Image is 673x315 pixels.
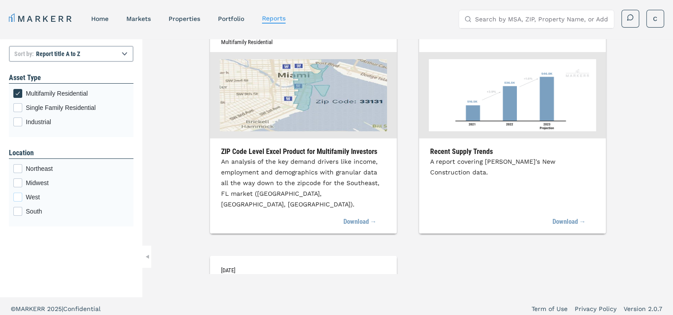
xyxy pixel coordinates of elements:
span: Multifamily Residential [221,39,273,45]
div: Multifamily Residential checkbox input [13,89,129,98]
span: Industrial [26,117,129,126]
span: Northeast [26,164,129,173]
select: Sort by: [9,46,133,62]
span: A report covering [PERSON_NAME]'s New Construction data. [430,158,556,176]
img: Supply Trend - January 2023 [429,59,596,131]
span: [DATE] [221,267,235,274]
span: An analysis of the key demand drivers like income, employment and demographics with granular data... [221,158,379,208]
div: Midwest checkbox input [13,178,129,187]
a: Term of Use [532,304,568,313]
h1: Location [9,148,133,158]
h3: Recent Supply Trends [430,147,595,156]
a: Download → [552,212,586,232]
a: Privacy Policy [575,304,617,313]
div: Single Family Residential checkbox input [13,103,129,112]
span: Single Family Residential [26,103,129,112]
div: South checkbox input [13,207,129,216]
div: Industrial checkbox input [13,117,129,126]
img: Southeast, FL Submarket Comparison Report [220,59,387,131]
a: properties [169,15,200,22]
span: C [653,14,657,23]
a: Portfolio [218,15,244,22]
a: reports [262,15,286,22]
div: West checkbox input [13,193,129,202]
span: © [11,305,16,312]
input: Search by MSA, ZIP, Property Name, or Address [475,10,609,28]
div: Northeast checkbox input [13,164,129,173]
a: markets [126,15,151,22]
button: C [646,10,664,28]
span: 2025 | [47,305,63,312]
span: Midwest [26,178,129,187]
span: South [26,207,129,216]
a: Download → [343,212,377,232]
a: Version 2.0.7 [624,304,662,313]
a: home [91,15,109,22]
h1: Asset Type [9,73,133,83]
h3: ZIP Code Level Excel Product for Multifamily Investors [221,147,386,156]
span: Confidential [63,305,101,312]
span: MARKERR [16,305,47,312]
a: MARKERR [9,12,73,25]
span: West [26,193,129,202]
span: Multifamily Residential [26,89,129,98]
